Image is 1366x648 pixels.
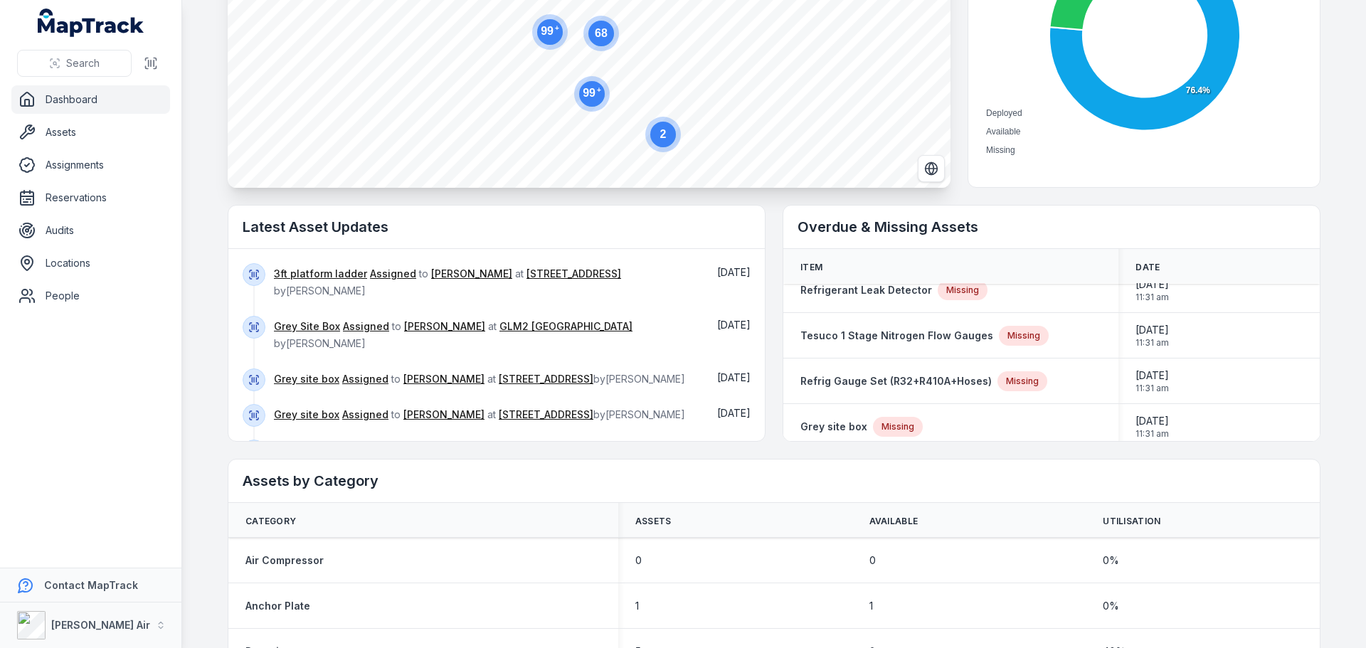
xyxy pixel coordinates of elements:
span: 11:31 am [1135,292,1169,303]
span: 11:31 am [1135,428,1169,440]
time: 8/14/2025, 8:15:45 AM [717,319,751,331]
text: 99 [583,86,601,99]
div: Missing [999,326,1049,346]
a: People [11,282,170,310]
a: Grey site box [274,372,339,386]
a: [STREET_ADDRESS] [526,267,621,281]
a: [PERSON_NAME] [403,372,485,386]
a: Assignments [11,151,170,179]
span: Missing [986,145,1015,155]
a: Grey site box [274,408,339,422]
div: Missing [873,417,923,437]
span: 1 [869,599,873,613]
strong: Contact MapTrack [44,579,138,591]
a: [PERSON_NAME] [431,267,512,281]
a: [PERSON_NAME] [403,408,485,422]
text: 68 [595,27,608,39]
time: 8/13/2025, 11:31:22 AM [1135,323,1169,349]
time: 8/14/2025, 9:00:01 AM [717,266,751,278]
time: 8/14/2025, 8:07:47 AM [717,371,751,383]
a: Reservations [11,184,170,212]
tspan: + [597,86,601,94]
a: Dashboard [11,85,170,114]
strong: [PERSON_NAME] Air [51,619,150,631]
span: Utilisation [1103,516,1160,527]
a: Grey site box [800,420,867,434]
span: Available [869,516,918,527]
a: Assigned [343,319,389,334]
div: Missing [938,280,988,300]
span: 0 % [1103,599,1119,613]
h2: Latest Asset Updates [243,217,751,237]
span: Available [986,127,1020,137]
span: [DATE] [717,266,751,278]
a: Assigned [342,408,388,422]
span: 0 % [1103,553,1119,568]
span: 11:31 am [1135,337,1169,349]
a: Locations [11,249,170,277]
span: 0 [635,553,642,568]
a: Assigned [370,267,416,281]
span: [DATE] [1135,368,1169,383]
span: [DATE] [717,407,751,419]
text: 99 [541,24,559,37]
time: 8/13/2025, 11:31:22 AM [1135,414,1169,440]
a: [STREET_ADDRESS] [499,372,593,386]
span: Deployed [986,108,1022,118]
time: 8/14/2025, 8:07:47 AM [717,407,751,419]
time: 8/13/2025, 11:31:22 AM [1135,368,1169,394]
div: Missing [997,371,1047,391]
span: to at by [PERSON_NAME] [274,408,685,420]
a: Tesuco 1 Stage Nitrogen Flow Gauges [800,329,993,343]
span: 11:31 am [1135,383,1169,394]
span: to at by [PERSON_NAME] [274,267,621,297]
h2: Overdue & Missing Assets [798,217,1306,237]
a: Grey Site Box [274,319,340,334]
span: Search [66,56,100,70]
a: Anchor Plate [245,599,310,613]
span: to at by [PERSON_NAME] [274,373,685,385]
span: [DATE] [717,371,751,383]
text: 2 [660,128,667,140]
span: [DATE] [1135,277,1169,292]
a: GLM2 [GEOGRAPHIC_DATA] [499,319,632,334]
time: 8/13/2025, 11:31:22 AM [1135,277,1169,303]
span: [DATE] [717,319,751,331]
a: Audits [11,216,170,245]
span: 0 [869,553,876,568]
span: 1 [635,599,639,613]
h2: Assets by Category [243,471,1306,491]
a: [STREET_ADDRESS] [499,408,593,422]
a: Air Compressor [245,553,324,568]
a: Refrigerant Leak Detector [800,283,932,297]
a: MapTrack [38,9,144,37]
span: Category [245,516,296,527]
button: Switch to Satellite View [918,155,945,182]
button: Search [17,50,132,77]
a: Refrig Gauge Set (R32+R410A+Hoses) [800,374,992,388]
a: [PERSON_NAME] [404,319,485,334]
tspan: + [555,24,559,32]
a: 3ft platform ladder [274,267,367,281]
span: [DATE] [1135,414,1169,428]
span: Assets [635,516,672,527]
a: Assets [11,118,170,147]
a: Assigned [342,372,388,386]
span: to at by [PERSON_NAME] [274,320,632,349]
span: Item [800,262,822,273]
span: [DATE] [1135,323,1169,337]
span: Date [1135,262,1160,273]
